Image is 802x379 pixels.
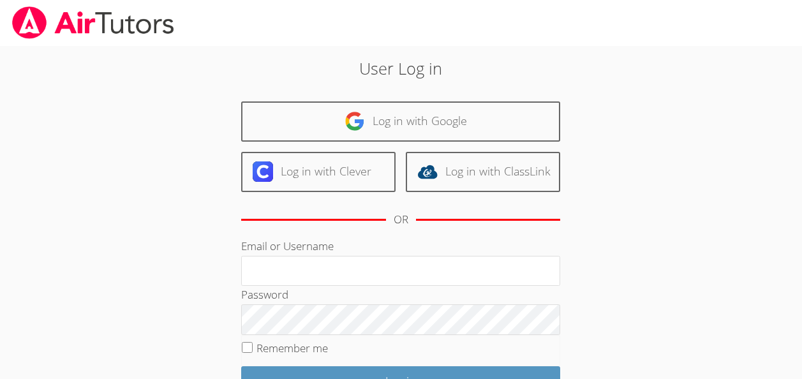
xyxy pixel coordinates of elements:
[256,341,328,355] label: Remember me
[184,56,618,80] h2: User Log in
[345,111,365,131] img: google-logo-50288ca7cdecda66e5e0955fdab243c47b7ad437acaf1139b6f446037453330a.svg
[253,161,273,182] img: clever-logo-6eab21bc6e7a338710f1a6ff85c0baf02591cd810cc4098c63d3a4b26e2feb20.svg
[241,101,560,142] a: Log in with Google
[241,287,288,302] label: Password
[241,152,396,192] a: Log in with Clever
[11,6,175,39] img: airtutors_banner-c4298cdbf04f3fff15de1276eac7730deb9818008684d7c2e4769d2f7ddbe033.png
[394,211,408,229] div: OR
[406,152,560,192] a: Log in with ClassLink
[241,239,334,253] label: Email or Username
[417,161,438,182] img: classlink-logo-d6bb404cc1216ec64c9a2012d9dc4662098be43eaf13dc465df04b49fa7ab582.svg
